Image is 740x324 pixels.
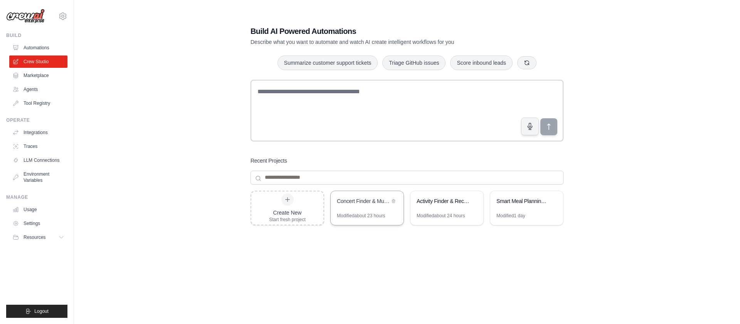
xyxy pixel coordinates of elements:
div: Modified about 23 hours [337,213,385,219]
a: LLM Connections [9,154,67,166]
button: Resources [9,231,67,243]
a: Usage [9,203,67,216]
div: Manage [6,194,67,200]
div: Smart Meal Planning Assistant [496,197,549,205]
button: Score inbound leads [450,55,513,70]
a: Automations [9,42,67,54]
a: Settings [9,217,67,230]
a: Crew Studio [9,55,67,68]
div: Activity Finder & Recommendation System [417,197,469,205]
span: Resources [24,234,45,240]
button: Get new suggestions [517,56,536,69]
button: Click to speak your automation idea [521,118,539,135]
div: Modified about 24 hours [417,213,465,219]
a: Environment Variables [9,168,67,186]
h3: Recent Projects [251,157,287,165]
a: Traces [9,140,67,153]
button: Summarize customer support tickets [277,55,378,70]
button: Delete project [390,197,397,205]
button: Logout [6,305,67,318]
div: Start fresh project [269,217,306,223]
div: Create New [269,209,306,217]
div: Modified 1 day [496,213,525,219]
a: Agents [9,83,67,96]
img: Logo [6,9,45,24]
p: Describe what you want to automate and watch AI create intelligent workflows for you [251,38,510,46]
button: Triage GitHub issues [382,55,446,70]
span: Logout [34,308,49,314]
div: Build [6,32,67,39]
h1: Build AI Powered Automations [251,26,510,37]
div: Operate [6,117,67,123]
a: Integrations [9,126,67,139]
a: Marketplace [9,69,67,82]
a: Tool Registry [9,97,67,109]
div: Concert Finder & Music Discovery [337,197,390,205]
